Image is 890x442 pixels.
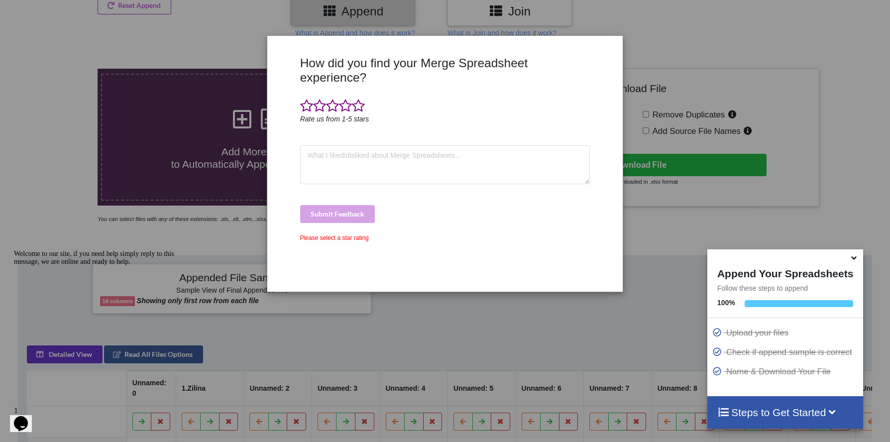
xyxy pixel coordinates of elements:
[717,406,853,419] h4: Steps to Get Started
[4,4,183,20] div: Welcome to our site, if you need help simply reply to this message, we are online and ready to help.
[300,115,369,123] i: Rate us from 1-5 stars
[707,265,863,280] h4: Append Your Spreadsheets
[300,233,590,242] div: Please select a star rating
[712,365,861,378] p: Name & Download Your File
[707,283,863,293] p: Follow these steps to append
[300,56,590,85] h3: How did you find your Merge Spreadsheet experience?
[712,327,861,339] p: Upload your files
[10,246,189,397] iframe: chat widget
[712,346,861,358] p: Check if append sample is correct
[10,402,42,432] iframe: chat widget
[717,299,735,307] b: 100 %
[4,4,164,19] span: Welcome to our site, if you need help simply reply to this message, we are online and ready to help.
